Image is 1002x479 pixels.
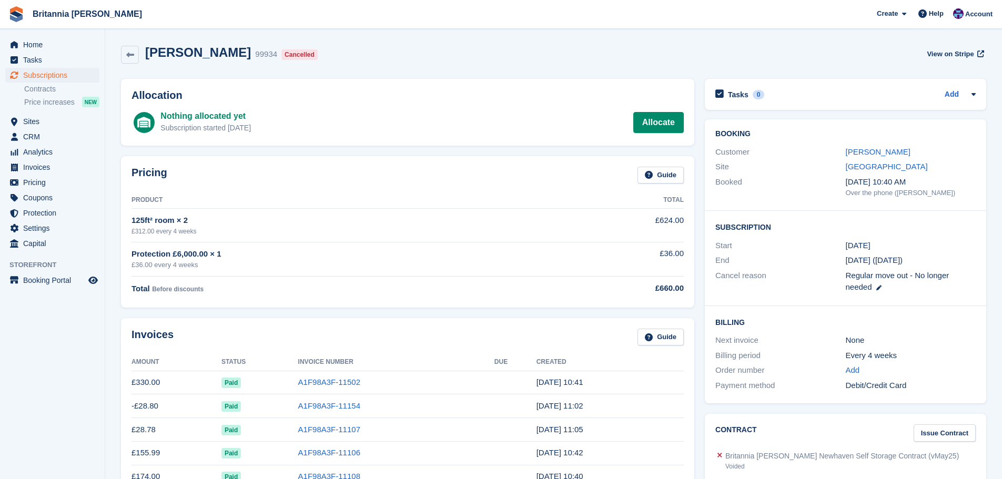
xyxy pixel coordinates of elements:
td: £330.00 [131,371,221,394]
a: menu [5,53,99,67]
td: £28.78 [131,418,221,442]
th: Created [537,354,684,371]
a: menu [5,129,99,144]
span: Analytics [23,145,86,159]
span: [DATE] ([DATE]) [846,256,903,264]
h2: Invoices [131,329,174,346]
a: menu [5,37,99,52]
div: 0 [753,90,765,99]
a: Guide [637,167,684,184]
span: Storefront [9,260,105,270]
div: 99934 [255,48,277,60]
span: Sites [23,114,86,129]
a: Preview store [87,274,99,287]
td: £155.99 [131,441,221,465]
a: menu [5,114,99,129]
div: Start [715,240,845,252]
div: Site [715,161,845,173]
span: Booking Portal [23,273,86,288]
div: Next invoice [715,334,845,346]
span: Paid [221,425,241,435]
div: Subscription started [DATE] [160,123,251,134]
div: Booked [715,176,845,198]
a: menu [5,175,99,190]
td: -£28.80 [131,394,221,418]
a: A1F98A3F-11106 [298,448,360,457]
span: Home [23,37,86,52]
a: Add [945,89,959,101]
div: Order number [715,364,845,376]
span: Help [929,8,944,19]
div: £312.00 every 4 weeks [131,227,551,236]
h2: Subscription [715,221,976,232]
h2: Pricing [131,167,167,184]
a: [GEOGRAPHIC_DATA] [846,162,928,171]
h2: Allocation [131,89,684,101]
div: £36.00 every 4 weeks [131,260,551,270]
div: Over the phone ([PERSON_NAME]) [846,188,976,198]
div: Voided [725,462,959,471]
th: Due [494,354,537,371]
a: menu [5,160,99,175]
span: Subscriptions [23,68,86,83]
span: Account [965,9,993,19]
span: Protection [23,206,86,220]
a: View on Stripe [923,45,986,63]
span: Tasks [23,53,86,67]
div: Debit/Credit Card [846,380,976,392]
div: Cancelled [281,49,318,60]
div: Protection £6,000.00 × 1 [131,248,551,260]
span: Create [877,8,898,19]
a: menu [5,221,99,236]
h2: Billing [715,317,976,327]
span: Pricing [23,175,86,190]
span: View on Stripe [927,49,974,59]
span: Settings [23,221,86,236]
h2: Booking [715,130,976,138]
a: menu [5,236,99,251]
span: CRM [23,129,86,144]
time: 2025-09-02 09:41:05 UTC [537,378,583,386]
a: Add [846,364,860,376]
a: Contracts [24,84,99,94]
td: £36.00 [551,242,684,276]
a: menu [5,145,99,159]
a: Britannia [PERSON_NAME] [28,5,146,23]
time: 2025-08-08 10:02:12 UTC [537,401,583,410]
a: menu [5,190,99,205]
div: Cancel reason [715,270,845,293]
time: 2025-08-05 09:42:41 UTC [537,448,583,457]
a: A1F98A3F-11107 [298,425,360,434]
div: End [715,254,845,267]
a: menu [5,206,99,220]
div: None [846,334,976,346]
span: Before discounts [152,286,204,293]
th: Total [551,192,684,209]
img: stora-icon-8386f47178a22dfd0bd8f6a31ec36ba5ce8667c1dd55bd0f319d3a0aa187defe.svg [8,6,24,22]
th: Status [221,354,298,371]
time: 2025-08-05 10:05:26 UTC [537,425,583,434]
div: Every 4 weeks [846,350,976,362]
span: Invoices [23,160,86,175]
span: Paid [221,401,241,412]
a: Issue Contract [914,424,976,442]
div: Billing period [715,350,845,362]
div: [DATE] 10:40 AM [846,176,976,188]
div: Nothing allocated yet [160,110,251,123]
a: Guide [637,329,684,346]
a: [PERSON_NAME] [846,147,910,156]
span: Capital [23,236,86,251]
a: menu [5,68,99,83]
span: Paid [221,448,241,458]
span: Coupons [23,190,86,205]
div: Payment method [715,380,845,392]
span: Total [131,284,150,293]
a: menu [5,273,99,288]
div: Britannia [PERSON_NAME] Newhaven Self Storage Contract (vMay25) [725,451,959,462]
span: Paid [221,378,241,388]
div: £660.00 [551,282,684,294]
span: Regular move out - No longer needed [846,271,949,292]
h2: [PERSON_NAME] [145,45,251,59]
h2: Tasks [728,90,748,99]
td: £624.00 [551,209,684,242]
